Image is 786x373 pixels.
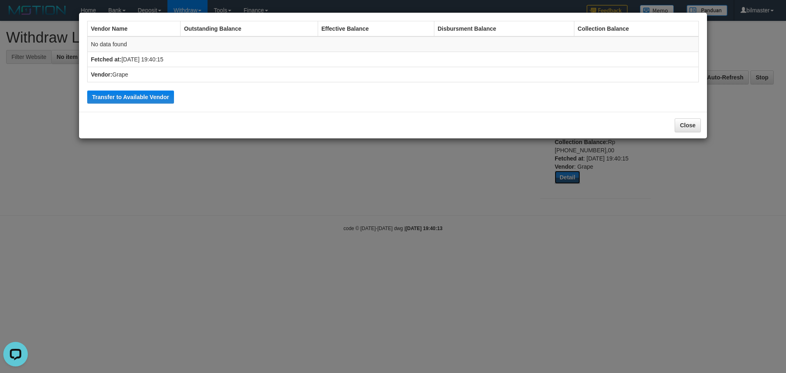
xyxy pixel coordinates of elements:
button: Open LiveChat chat widget [3,3,28,28]
td: Grape [88,67,699,82]
td: [DATE] 19:40:15 [88,52,699,67]
th: Disbursment Balance [434,21,574,37]
b: Vendor: [91,71,112,78]
th: Outstanding Balance [181,21,318,37]
button: Close [675,118,701,132]
button: Transfer to Available Vendor [87,90,174,104]
td: No data found [88,36,699,52]
th: Effective Balance [318,21,434,37]
th: Collection Balance [574,21,699,37]
th: Vendor Name [88,21,181,37]
b: Fetched at: [91,56,122,63]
